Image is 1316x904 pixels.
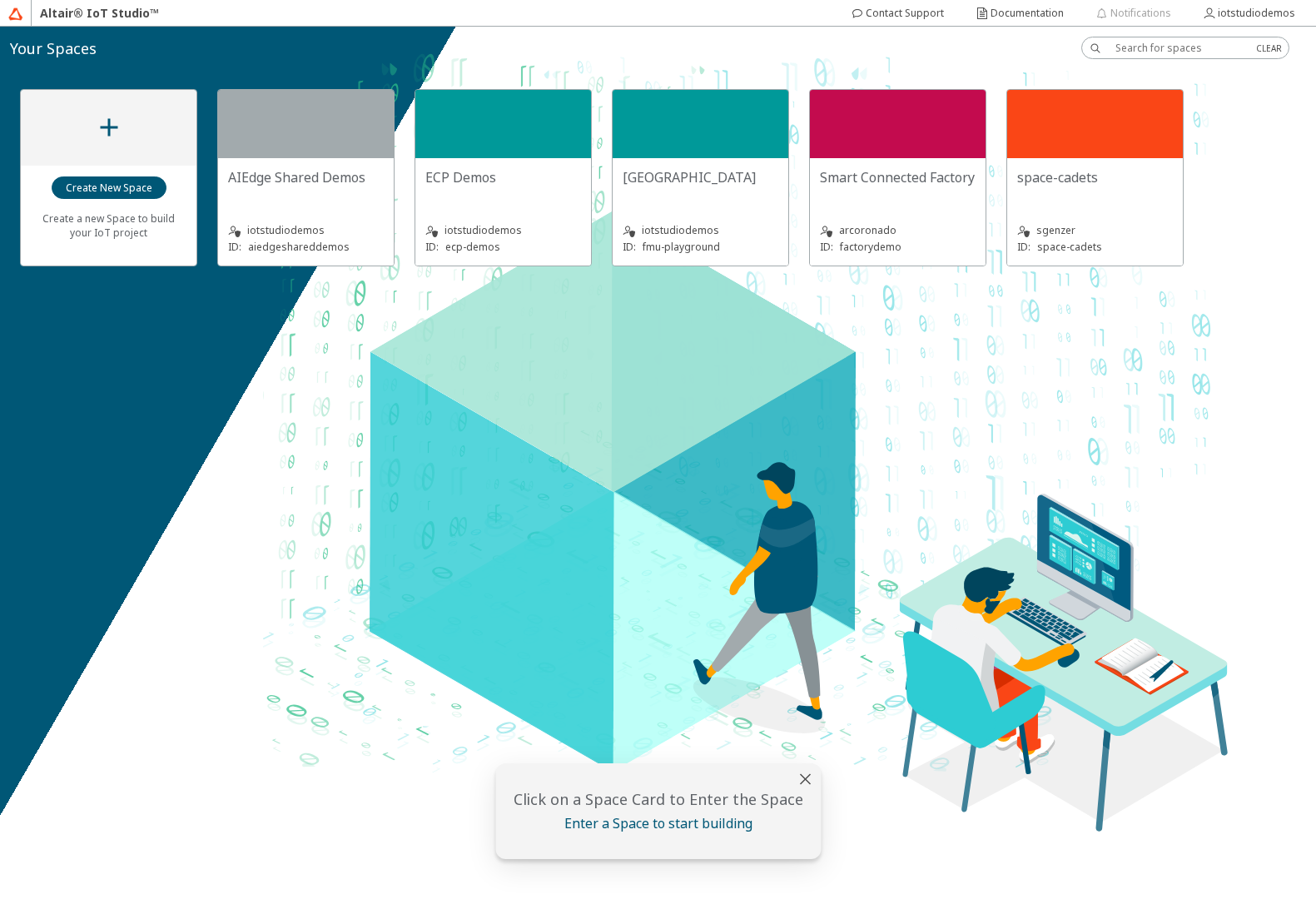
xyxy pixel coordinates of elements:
[505,814,811,832] unity-typography: Enter a Space to start building
[425,168,581,186] unity-typography: ECP Demos
[425,240,439,254] p: ID:
[228,240,241,254] p: ID:
[820,168,976,186] unity-typography: Smart Connected Factory
[623,222,778,239] unity-typography: iotstudiodemos
[623,240,636,254] p: ID:
[840,240,901,254] p: factorydemo
[505,789,811,809] unity-typography: Click on a Space Card to Enter the Space
[31,200,186,251] unity-typography: Create a new Space to build your IoT project
[248,240,350,254] p: aiedgeshareddemos
[1017,240,1030,254] p: ID:
[623,168,778,186] unity-typography: [GEOGRAPHIC_DATA]
[445,240,500,254] p: ecp-demos
[228,222,384,239] unity-typography: iotstudiodemos
[1017,168,1173,186] unity-typography: space-cadets
[228,168,384,186] unity-typography: AIEdge Shared Demos
[425,222,581,239] unity-typography: iotstudiodemos
[820,240,833,254] p: ID:
[1037,240,1102,254] p: space-cadets
[820,222,976,239] unity-typography: arcoronado
[643,240,720,254] p: fmu-playground
[1017,222,1173,239] unity-typography: sgenzer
